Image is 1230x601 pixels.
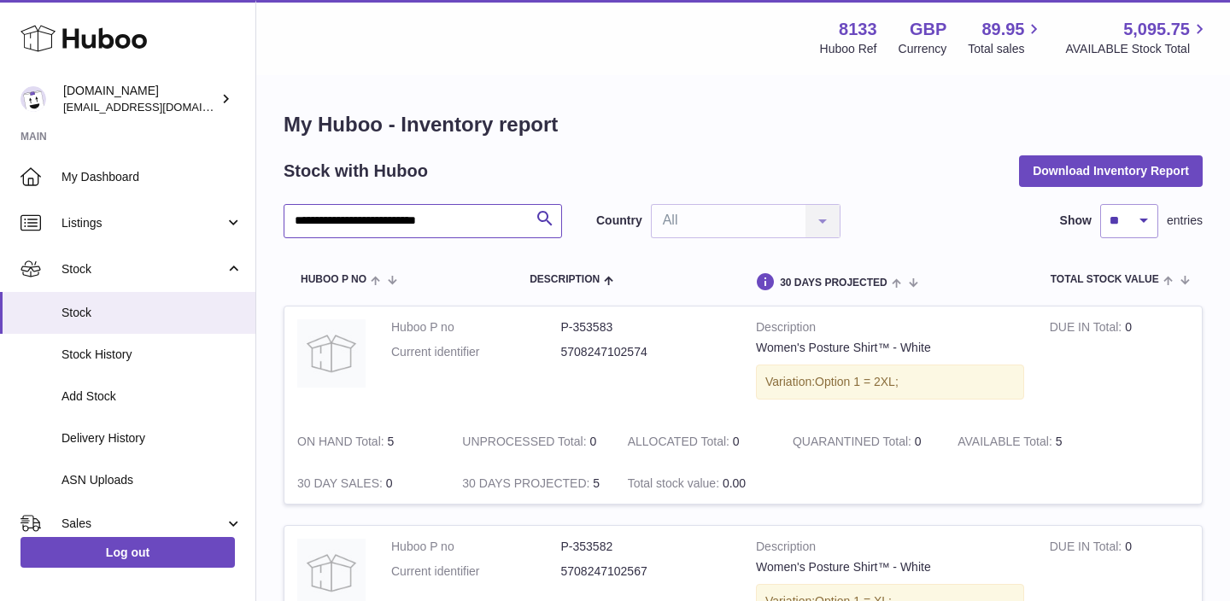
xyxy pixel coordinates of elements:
dd: 5708247102574 [561,344,731,360]
span: Option 1 = 2XL; [815,375,899,388]
strong: UNPROCESSED Total [462,435,589,452]
div: Huboo Ref [820,41,877,57]
td: 5 [284,421,449,463]
div: Currency [899,41,947,57]
span: My Dashboard [61,169,243,185]
strong: AVAILABLE Total [958,435,1055,452]
a: Log out [20,537,235,568]
span: entries [1167,213,1203,229]
dt: Current identifier [391,344,561,360]
span: Stock History [61,347,243,363]
td: 0 [615,421,780,463]
strong: ON HAND Total [297,435,388,452]
strong: 30 DAY SALES [297,476,386,494]
strong: Description [756,539,1024,559]
span: 0.00 [723,476,746,490]
strong: 30 DAYS PROJECTED [462,476,593,494]
span: Description [530,274,600,285]
td: 0 [1037,306,1202,421]
strong: QUARANTINED Total [793,435,915,452]
span: 89.95 [981,18,1024,41]
a: 5,095.75 AVAILABLE Stock Total [1065,18,1209,57]
h1: My Huboo - Inventory report [284,111,1203,138]
dd: 5708247102567 [561,563,731,580]
strong: DUE IN Total [1050,540,1125,557]
dd: P-353582 [561,539,731,555]
h2: Stock with Huboo [284,160,428,183]
dt: Huboo P no [391,319,561,336]
div: Women's Posture Shirt™ - White [756,559,1024,575]
dt: Current identifier [391,563,561,580]
span: [EMAIL_ADDRESS][DOMAIN_NAME] [63,100,251,114]
span: Total sales [968,41,1044,57]
div: Women's Posture Shirt™ - White [756,340,1024,356]
span: 0 [915,435,922,448]
strong: Total stock value [628,476,723,494]
dt: Huboo P no [391,539,561,555]
img: info@activeposture.co.uk [20,86,46,112]
span: Huboo P no [301,274,366,285]
td: 5 [449,463,614,505]
span: Add Stock [61,388,243,405]
dd: P-353583 [561,319,731,336]
a: 89.95 Total sales [968,18,1044,57]
div: Variation: [756,365,1024,400]
span: AVAILABLE Stock Total [1065,41,1209,57]
strong: GBP [910,18,946,41]
label: Show [1060,213,1092,229]
td: 0 [449,421,614,463]
span: Total stock value [1051,274,1159,285]
td: 0 [284,463,449,505]
span: Delivery History [61,430,243,446]
div: [DOMAIN_NAME] [63,83,217,115]
button: Download Inventory Report [1019,155,1203,186]
span: Stock [61,261,225,277]
strong: DUE IN Total [1050,320,1125,338]
span: Stock [61,305,243,321]
img: product image [297,319,366,388]
strong: Description [756,319,1024,340]
span: Sales [61,516,225,532]
span: Listings [61,215,225,231]
span: ASN Uploads [61,472,243,488]
strong: ALLOCATED Total [628,435,733,452]
span: 30 DAYS PROJECTED [780,277,887,289]
label: Country [596,213,642,229]
strong: 8133 [839,18,877,41]
span: 5,095.75 [1123,18,1190,41]
td: 5 [945,421,1110,463]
